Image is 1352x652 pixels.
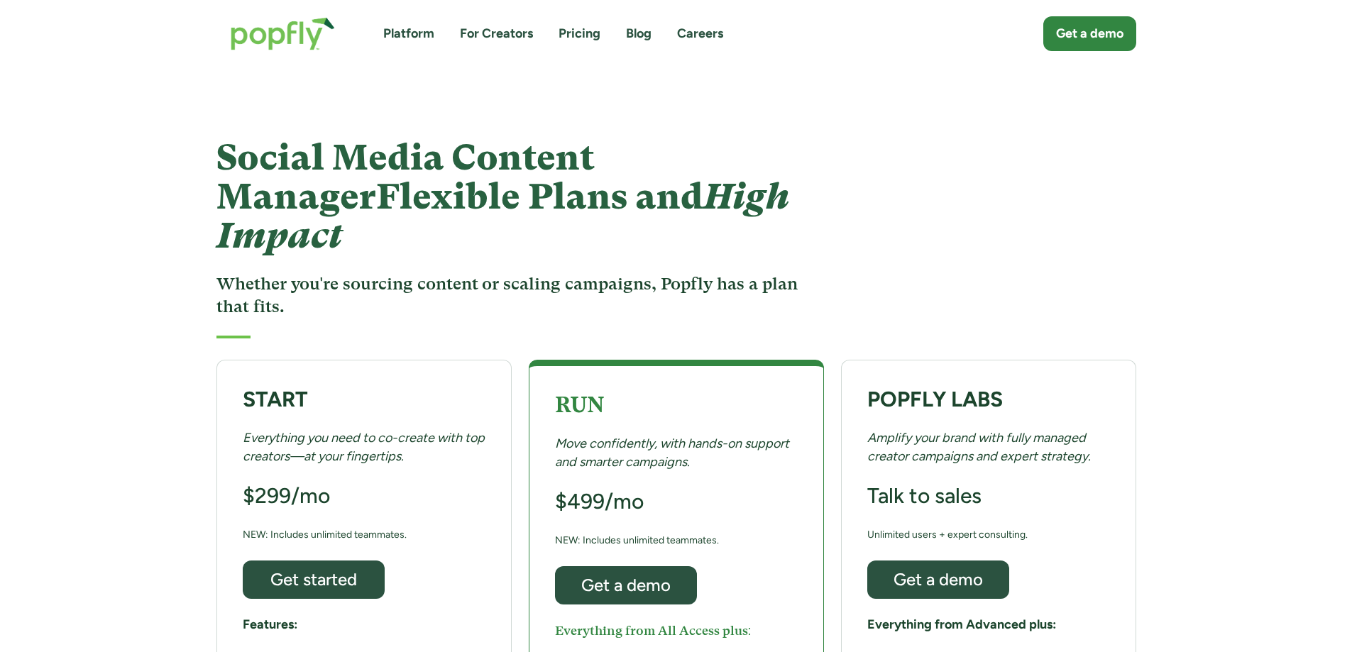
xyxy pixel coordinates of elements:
[555,488,644,515] h3: $499/mo
[555,531,719,549] div: NEW: Includes unlimited teammates.
[216,138,805,255] h1: Social Media Content Manager
[626,25,652,43] a: Blog
[1056,25,1123,43] div: Get a demo
[568,576,684,594] div: Get a demo
[460,25,533,43] a: For Creators
[867,560,1009,599] a: Get a demo
[383,25,434,43] a: Platform
[1043,16,1136,51] a: Get a demo
[677,25,723,43] a: Careers
[867,526,1028,543] div: Unlimited users + expert consulting.
[255,570,372,588] div: Get started
[555,392,604,417] strong: RUN
[555,566,697,604] a: Get a demo
[243,386,308,412] strong: START
[216,176,789,256] span: Flexible Plans and
[243,430,485,463] em: Everything you need to co-create with top creators—at your fingertips.
[243,482,330,509] h3: $299/mo
[216,176,789,256] em: High Impact
[555,621,752,639] h5: Everything from All Access plus:
[243,616,297,634] h5: Features:
[216,3,349,65] a: home
[867,482,982,509] h3: Talk to sales
[880,570,996,588] div: Get a demo
[243,526,407,543] div: NEW: Includes unlimited teammates.
[867,616,1056,634] h5: Everything from Advanced plus:
[243,560,385,599] a: Get started
[867,430,1091,463] em: Amplify your brand with fully managed creator campaigns and expert strategy.
[867,386,1003,412] strong: POPFLY LABS
[216,272,805,319] h3: Whether you're sourcing content or scaling campaigns, Popfly has a plan that fits.
[559,25,600,43] a: Pricing
[555,436,789,469] em: Move confidently, with hands-on support and smarter campaigns.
